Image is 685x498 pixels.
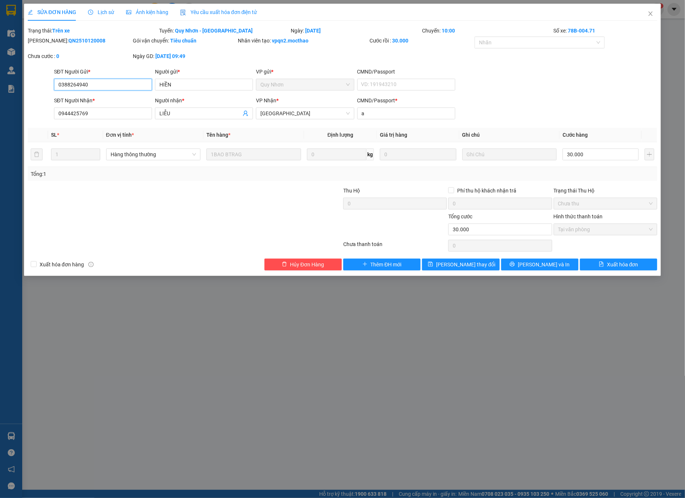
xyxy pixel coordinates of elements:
[640,4,661,24] button: Close
[290,27,421,35] div: Ngày:
[342,240,448,253] div: Chưa thanh toán
[367,149,374,160] span: kg
[68,38,105,44] b: QN2510120008
[28,10,33,15] span: edit
[357,68,455,76] div: CMND/Passport
[392,38,408,44] b: 30.000
[88,10,93,15] span: clock-circle
[428,262,433,267] span: save
[31,170,264,178] div: Tổng: 1
[180,10,186,16] img: icon
[554,187,657,195] div: Trạng thái Thu Hộ
[501,259,578,270] button: printer[PERSON_NAME] và In
[155,68,253,76] div: Người gửi
[175,28,253,34] b: Quy Nhơn - [GEOGRAPHIC_DATA]
[448,214,472,219] span: Tổng cước
[459,128,560,142] th: Ghi chú
[599,262,604,267] span: file-text
[133,52,236,60] div: Ngày GD:
[343,259,421,270] button: plusThêm ĐH mới
[558,198,653,209] span: Chưa thu
[371,260,402,269] span: Thêm ĐH mới
[206,149,301,160] input: VD: Bàn, Ghế
[328,132,354,138] span: Định lượng
[290,260,324,269] span: Hủy Đơn Hàng
[88,9,114,15] span: Lịch sử
[31,149,43,160] button: delete
[56,53,59,59] b: 0
[264,259,342,270] button: deleteHủy Đơn Hàng
[518,260,570,269] span: [PERSON_NAME] và In
[106,132,134,138] span: Đơn vị tính
[272,38,309,44] b: vpqn2.mocthao
[256,98,276,103] span: VP Nhận
[554,214,603,219] label: Hình thức thanh toán
[238,37,368,45] div: Nhân viên tạo:
[111,149,196,160] span: Hàng thông thường
[28,37,131,45] div: [PERSON_NAME]:
[158,27,290,35] div: Tuyến:
[155,53,185,59] b: [DATE] 09:49
[362,262,368,267] span: plus
[243,110,249,116] span: user-add
[206,132,230,138] span: Tên hàng
[442,28,455,34] b: 10:00
[54,68,152,76] div: SĐT Người Gửi
[52,28,70,34] b: Trên xe
[28,52,131,60] div: Chưa cước :
[380,132,407,138] span: Giá trị hàng
[422,259,499,270] button: save[PERSON_NAME] thay đổi
[260,79,350,90] span: Quy Nhơn
[558,224,653,235] span: Tại văn phòng
[170,38,196,44] b: Tiêu chuẩn
[343,188,360,194] span: Thu Hộ
[370,37,473,45] div: Cước rồi :
[260,108,350,119] span: Tuy Hòa
[54,96,152,105] div: SĐT Người Nhận
[180,9,257,15] span: Yêu cầu xuất hóa đơn điện tử
[256,68,354,76] div: VP gửi
[282,262,287,267] span: delete
[607,260,638,269] span: Xuất hóa đơn
[553,27,658,35] div: Số xe:
[27,27,158,35] div: Trạng thái:
[645,149,654,160] button: plus
[126,10,131,15] span: picture
[37,260,87,269] span: Xuất hóa đơn hàng
[648,11,654,17] span: close
[126,9,168,15] span: Ảnh kiện hàng
[510,262,515,267] span: printer
[133,37,236,45] div: Gói vận chuyển:
[436,260,495,269] span: [PERSON_NAME] thay đổi
[462,149,557,160] input: Ghi Chú
[421,27,553,35] div: Chuyến:
[454,187,519,195] span: Phí thu hộ khách nhận trả
[357,96,455,105] div: CMND/Passport
[563,132,588,138] span: Cước hàng
[568,28,595,34] b: 78B-004.71
[305,28,321,34] b: [DATE]
[88,262,94,267] span: info-circle
[28,9,76,15] span: SỬA ĐƠN HÀNG
[155,96,253,105] div: Người nhận
[51,132,57,138] span: SL
[380,149,456,160] input: 0
[580,259,657,270] button: file-textXuất hóa đơn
